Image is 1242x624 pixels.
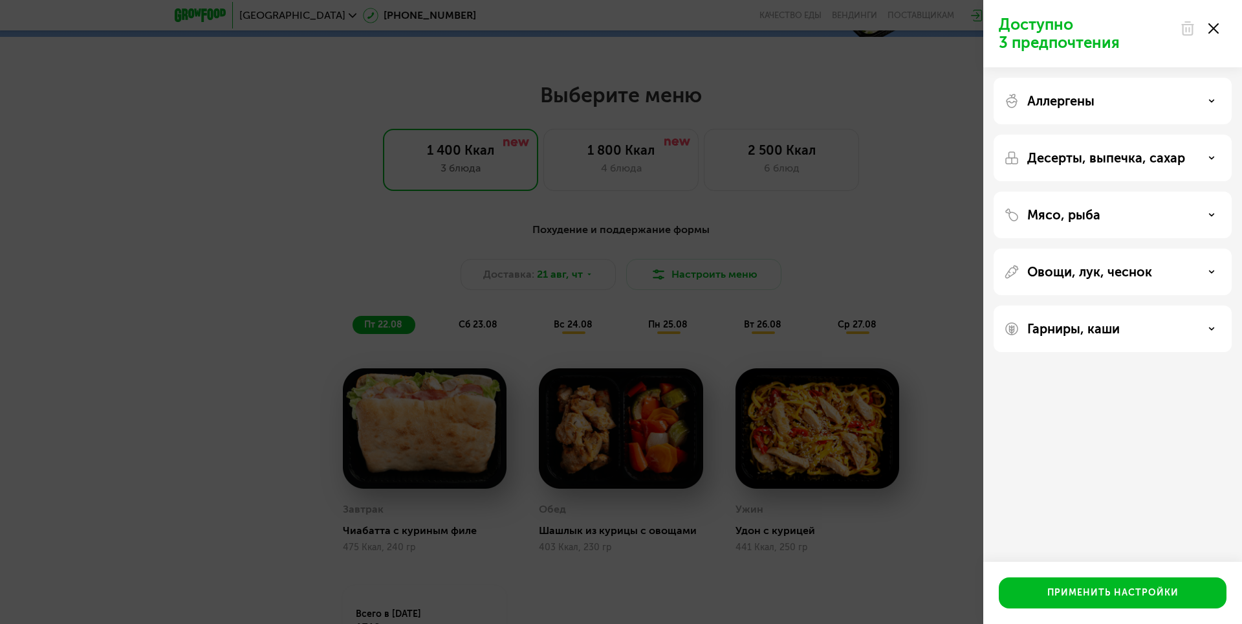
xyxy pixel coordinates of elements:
p: Десерты, выпечка, сахар [1027,150,1185,166]
p: Мясо, рыба [1027,207,1100,223]
p: Гарниры, каши [1027,321,1120,337]
p: Аллергены [1027,93,1095,109]
p: Доступно 3 предпочтения [999,16,1172,52]
button: Применить настройки [999,577,1226,608]
p: Овощи, лук, чеснок [1027,264,1152,280]
div: Применить настройки [1047,586,1179,599]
